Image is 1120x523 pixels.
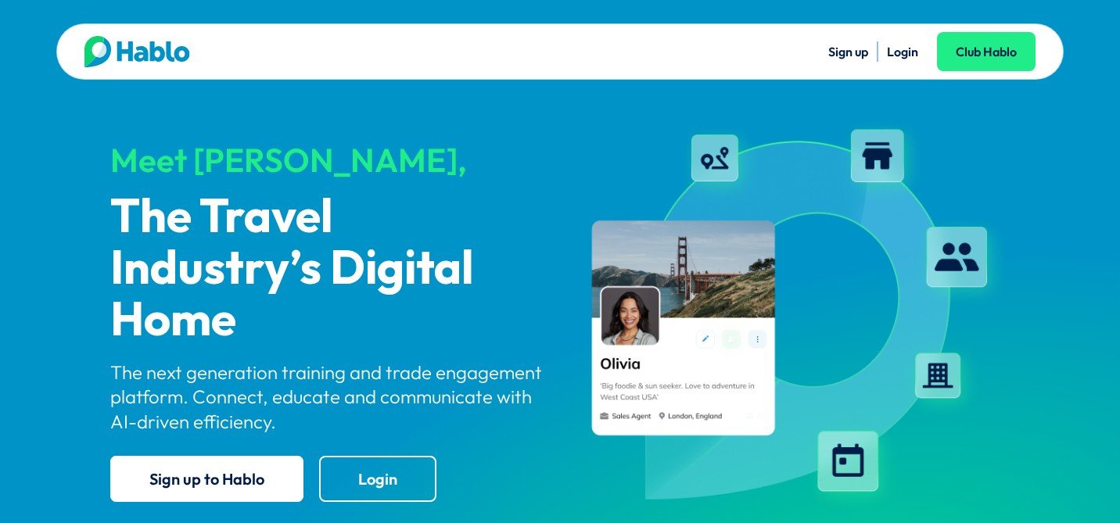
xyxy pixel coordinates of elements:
p: The Travel Industry’s Digital Home [110,192,547,347]
img: hablo-profile-image [573,116,1010,515]
div: Meet [PERSON_NAME], [110,142,547,178]
a: Login [887,44,918,59]
a: Club Hablo [937,32,1036,71]
a: Login [319,456,436,502]
p: The next generation training and trade engagement platform. Connect, educate and communicate with... [110,360,547,434]
a: Sign up to Hablo [110,456,303,502]
img: Hablo logo main 2 [84,36,190,67]
a: Sign up [828,44,868,59]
